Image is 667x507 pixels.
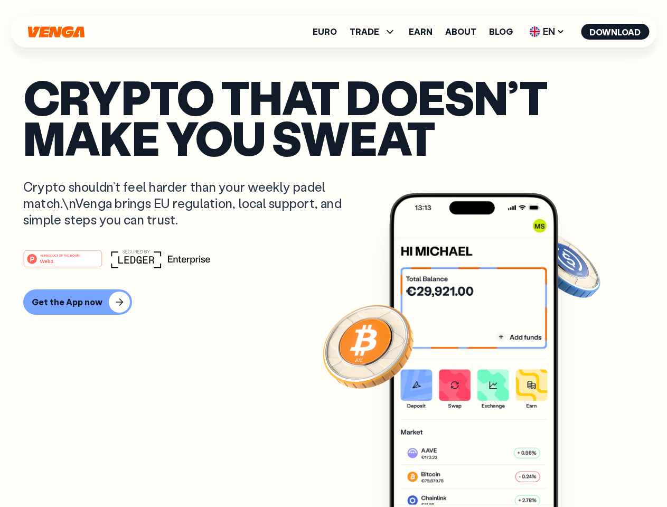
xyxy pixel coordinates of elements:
img: Bitcoin [321,298,416,393]
tspan: Web3 [40,258,53,264]
tspan: #1 PRODUCT OF THE MONTH [40,253,80,257]
img: flag-uk [529,26,540,37]
span: TRADE [350,25,396,38]
a: Get the App now [23,289,644,315]
a: Euro [313,27,337,36]
button: Get the App now [23,289,132,315]
img: USDC coin [527,227,603,303]
span: TRADE [350,27,379,36]
p: Crypto that doesn’t make you sweat [23,77,644,157]
svg: Home [26,26,86,38]
span: EN [525,23,568,40]
a: About [445,27,476,36]
p: Crypto shouldn’t feel harder than your weekly padel match.\nVenga brings EU regulation, local sup... [23,179,357,228]
button: Download [581,24,649,40]
div: Get the App now [32,297,102,307]
a: Earn [409,27,433,36]
a: Blog [489,27,513,36]
a: #1 PRODUCT OF THE MONTHWeb3 [23,256,102,270]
